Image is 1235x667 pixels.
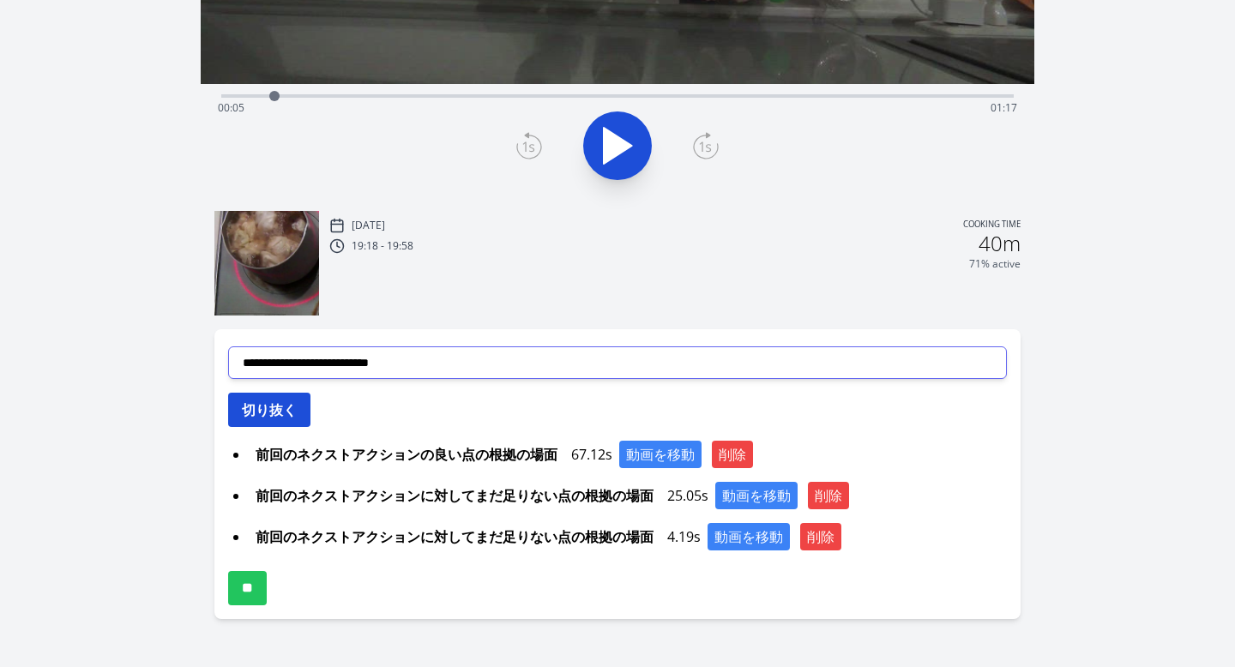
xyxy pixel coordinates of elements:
[249,482,660,509] span: 前回のネクストアクションに対してまだ足りない点の根拠の場面
[800,523,841,550] button: 削除
[712,441,753,468] button: 削除
[249,523,1008,550] div: 4.19s
[249,482,1008,509] div: 25.05s
[991,100,1017,115] span: 01:17
[352,219,385,232] p: [DATE]
[249,441,564,468] span: 前回のネクストアクションの良い点の根拠の場面
[708,523,790,550] button: 動画を移動
[214,211,319,315] img: 250903101928_thumb.jpeg
[715,482,798,509] button: 動画を移動
[808,482,849,509] button: 削除
[963,218,1021,233] p: Cooking time
[979,233,1021,254] h2: 40m
[969,257,1021,271] p: 71% active
[249,523,660,550] span: 前回のネクストアクションに対してまだ足りない点の根拠の場面
[228,393,310,427] button: 切り抜く
[619,441,702,468] button: 動画を移動
[218,100,244,115] span: 00:05
[249,441,1008,468] div: 67.12s
[352,239,413,253] p: 19:18 - 19:58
